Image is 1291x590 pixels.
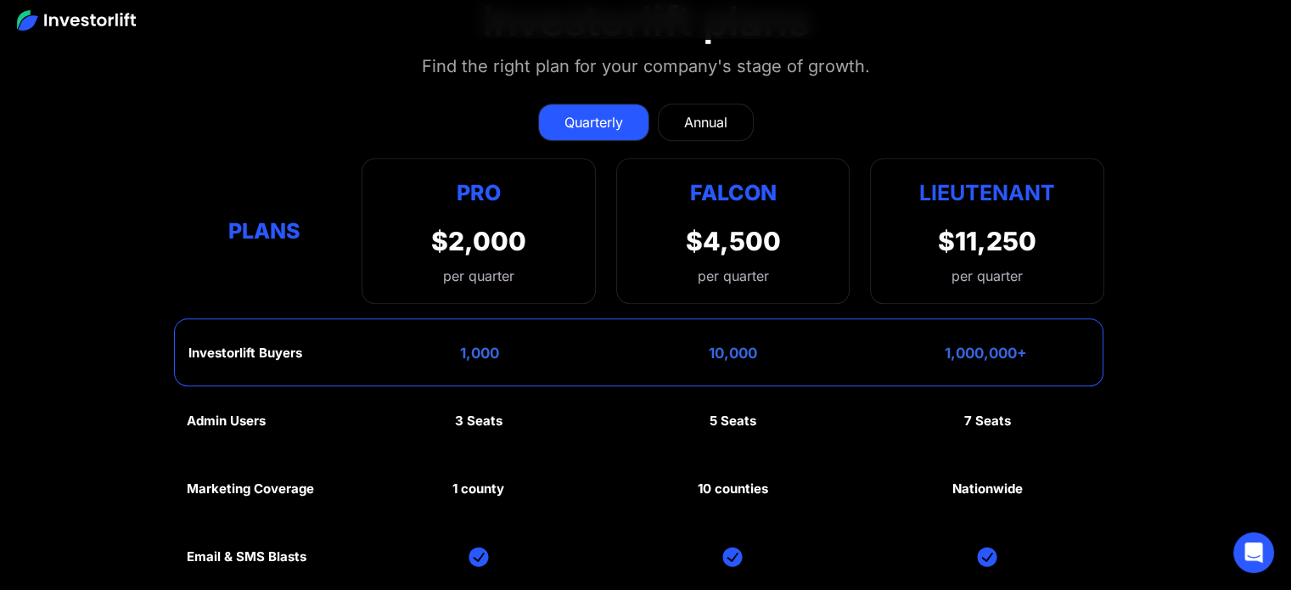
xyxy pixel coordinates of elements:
div: 1 county [452,481,504,497]
div: per quarter [431,266,526,286]
div: per quarter [951,266,1023,286]
div: Plans [187,215,341,248]
strong: Lieutenant [919,180,1055,205]
div: Marketing Coverage [187,481,314,497]
div: 10 counties [698,481,768,497]
div: $11,250 [938,226,1036,256]
div: Investorlift Buyers [188,346,302,361]
div: Nationwide [952,481,1023,497]
div: 5 Seats [710,413,756,429]
div: Email & SMS Blasts [187,549,306,565]
div: Quarterly [564,112,623,132]
div: $4,500 [685,226,780,256]
div: 1,000 [460,345,499,362]
div: Pro [431,176,526,209]
div: Falcon [689,176,776,209]
div: 3 Seats [455,413,502,429]
div: 7 Seats [964,413,1011,429]
div: $2,000 [431,226,526,256]
div: Annual [684,112,727,132]
div: per quarter [697,266,768,286]
div: Admin Users [187,413,266,429]
div: 1,000,000+ [945,345,1027,362]
div: Open Intercom Messenger [1233,532,1274,573]
div: 10,000 [709,345,757,362]
div: Find the right plan for your company's stage of growth. [422,53,870,80]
